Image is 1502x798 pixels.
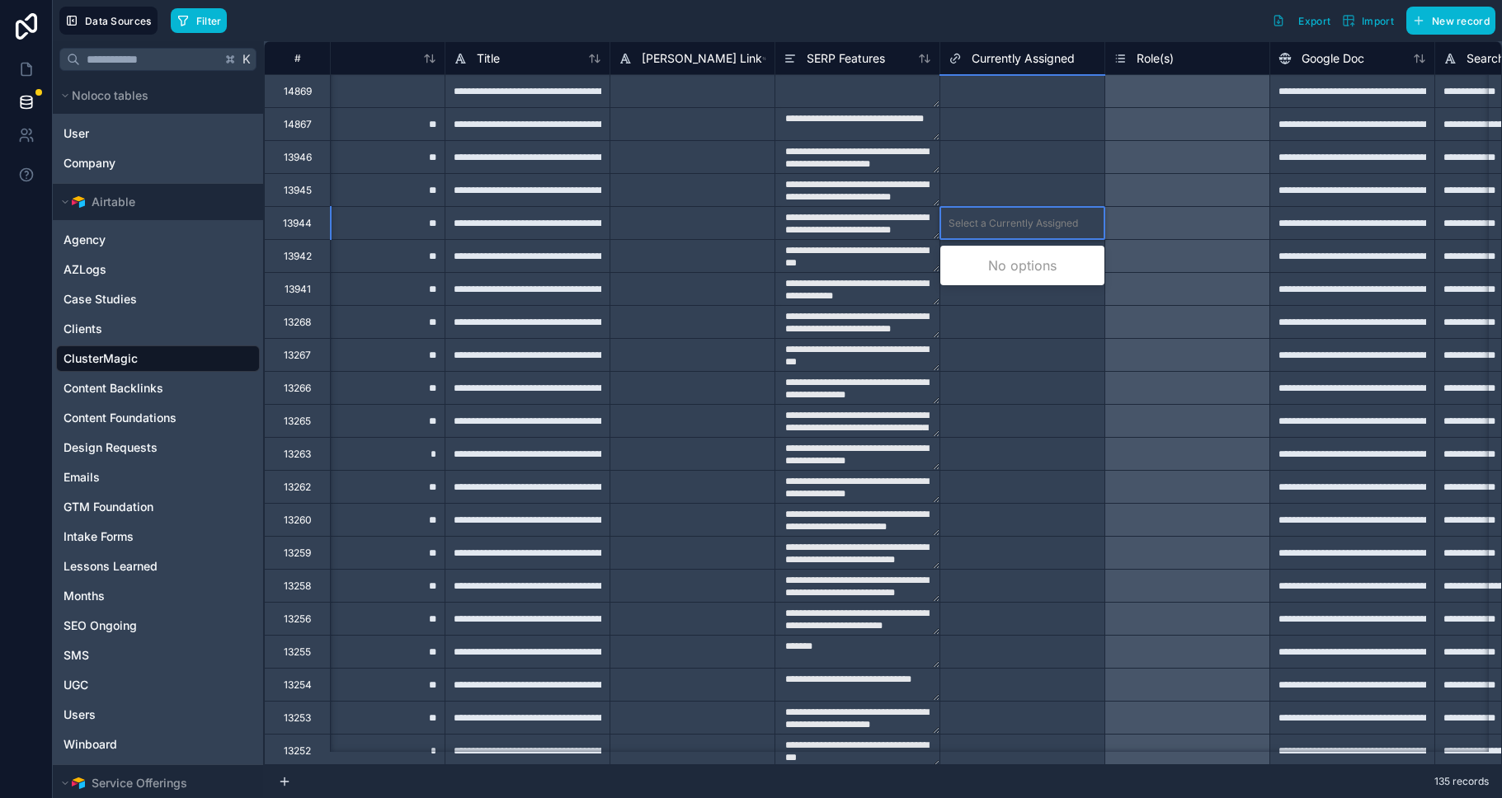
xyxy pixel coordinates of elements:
[284,415,311,428] div: 13265
[949,217,1078,230] div: Select a Currently Assigned
[284,448,311,461] div: 13263
[1302,50,1364,67] span: Google Doc
[284,514,312,527] div: 13260
[85,15,152,27] span: Data Sources
[1137,50,1174,67] span: Role(s)
[285,283,311,296] div: 13941
[284,382,311,395] div: 13266
[1336,7,1400,35] button: Import
[284,711,311,725] div: 13253
[284,481,311,494] div: 13262
[642,50,762,67] span: [PERSON_NAME] Link
[284,547,311,560] div: 13259
[1434,775,1489,788] span: 135 records
[1266,7,1336,35] button: Export
[284,250,312,263] div: 13942
[284,316,311,329] div: 13268
[284,580,311,593] div: 13258
[284,151,312,164] div: 13946
[284,85,312,98] div: 14869
[196,15,222,27] span: Filter
[1298,15,1330,27] span: Export
[284,678,312,692] div: 13254
[171,8,228,33] button: Filter
[283,217,312,230] div: 13944
[284,645,311,659] div: 13255
[59,7,158,35] button: Data Sources
[1432,15,1490,27] span: New record
[284,118,312,131] div: 14867
[1362,15,1394,27] span: Import
[284,349,311,362] div: 13267
[241,54,252,65] span: K
[1400,7,1495,35] a: New record
[284,184,312,197] div: 13945
[940,249,1104,282] div: No options
[972,50,1075,67] span: Currently Assigned
[284,613,311,626] div: 13256
[807,50,885,67] span: SERP Features
[277,52,318,64] div: #
[1406,7,1495,35] button: New record
[477,50,500,67] span: Title
[284,744,311,758] div: 13252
